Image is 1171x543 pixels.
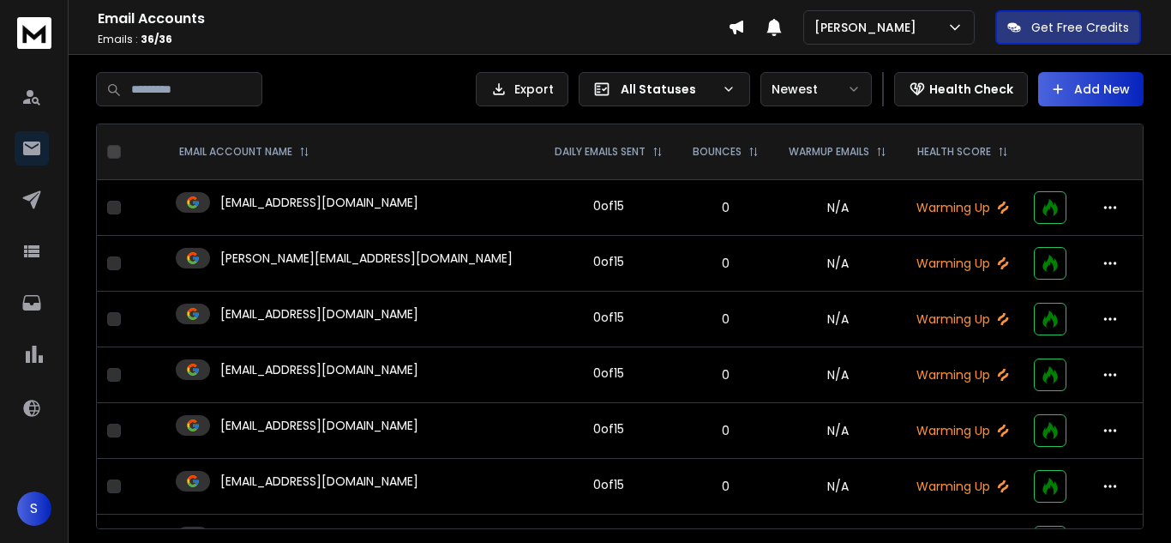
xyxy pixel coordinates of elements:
p: 0 [688,311,764,328]
p: [EMAIL_ADDRESS][DOMAIN_NAME] [220,473,418,490]
td: N/A [773,347,902,403]
p: Warming Up [912,255,1012,272]
button: S [17,492,51,526]
p: Warming Up [912,311,1012,328]
button: Health Check [894,72,1028,106]
p: Warming Up [912,366,1012,383]
button: Add New [1038,72,1144,106]
div: EMAIL ACCOUNT NAME [179,145,309,159]
td: N/A [773,292,902,347]
p: [EMAIL_ADDRESS][DOMAIN_NAME] [220,305,418,323]
p: All Statuses [621,81,715,98]
div: 0 of 15 [593,476,624,493]
p: Emails : [98,33,728,46]
button: Get Free Credits [995,10,1141,45]
p: [PERSON_NAME] [814,19,923,36]
p: 0 [688,422,764,439]
p: Warming Up [912,478,1012,495]
td: N/A [773,403,902,459]
p: DAILY EMAILS SENT [555,145,646,159]
div: 0 of 15 [593,309,624,326]
td: N/A [773,180,902,236]
p: Warming Up [912,199,1012,216]
p: 0 [688,255,764,272]
div: 0 of 15 [593,197,624,214]
div: 0 of 15 [593,420,624,437]
span: 36 / 36 [141,32,172,46]
td: N/A [773,236,902,292]
div: 0 of 15 [593,365,624,382]
p: Health Check [929,81,1013,98]
h1: Email Accounts [98,9,728,29]
p: WARMUP EMAILS [789,145,869,159]
p: [EMAIL_ADDRESS][DOMAIN_NAME] [220,194,418,211]
div: 0 of 15 [593,253,624,270]
p: Get Free Credits [1031,19,1129,36]
img: logo [17,17,51,49]
p: Warming Up [912,422,1012,439]
p: 0 [688,199,764,216]
p: [EMAIL_ADDRESS][DOMAIN_NAME] [220,361,418,378]
td: N/A [773,459,902,515]
p: BOUNCES [693,145,742,159]
button: Newest [760,72,872,106]
p: [PERSON_NAME][EMAIL_ADDRESS][DOMAIN_NAME] [220,250,513,267]
p: 0 [688,478,764,495]
p: [EMAIL_ADDRESS][DOMAIN_NAME] [220,417,418,434]
p: 0 [688,366,764,383]
button: Export [476,72,568,106]
p: HEALTH SCORE [917,145,991,159]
